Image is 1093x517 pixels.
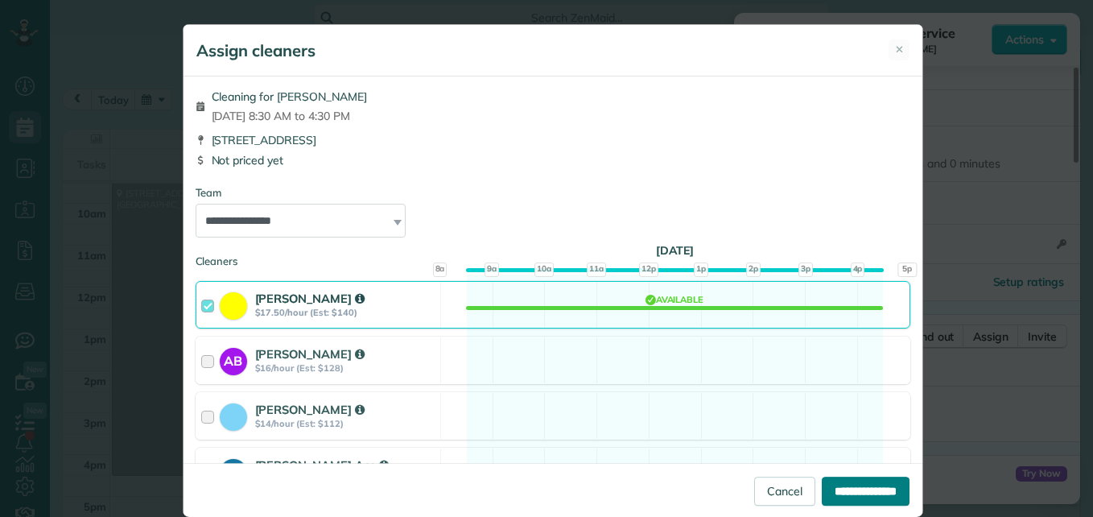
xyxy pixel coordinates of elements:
strong: [PERSON_NAME] [255,291,365,306]
strong: [PERSON_NAME] Ace [255,457,389,473]
strong: $16/hour (Est: $128) [255,362,435,374]
span: [DATE] 8:30 AM to 4:30 PM [212,108,367,124]
strong: AB [220,348,247,370]
strong: $14/hour (Est: $112) [255,418,435,429]
div: [STREET_ADDRESS] [196,132,910,148]
div: Team [196,185,910,201]
div: Cleaners [196,254,910,258]
strong: DA [220,459,247,482]
div: Not priced yet [196,152,910,168]
strong: [PERSON_NAME] [255,346,365,362]
h5: Assign cleaners [196,39,316,62]
span: Cleaning for [PERSON_NAME] [212,89,367,105]
a: Cancel [754,477,815,506]
span: ✕ [895,42,904,57]
strong: $17.50/hour (Est: $140) [255,307,435,318]
strong: [PERSON_NAME] [255,402,365,417]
